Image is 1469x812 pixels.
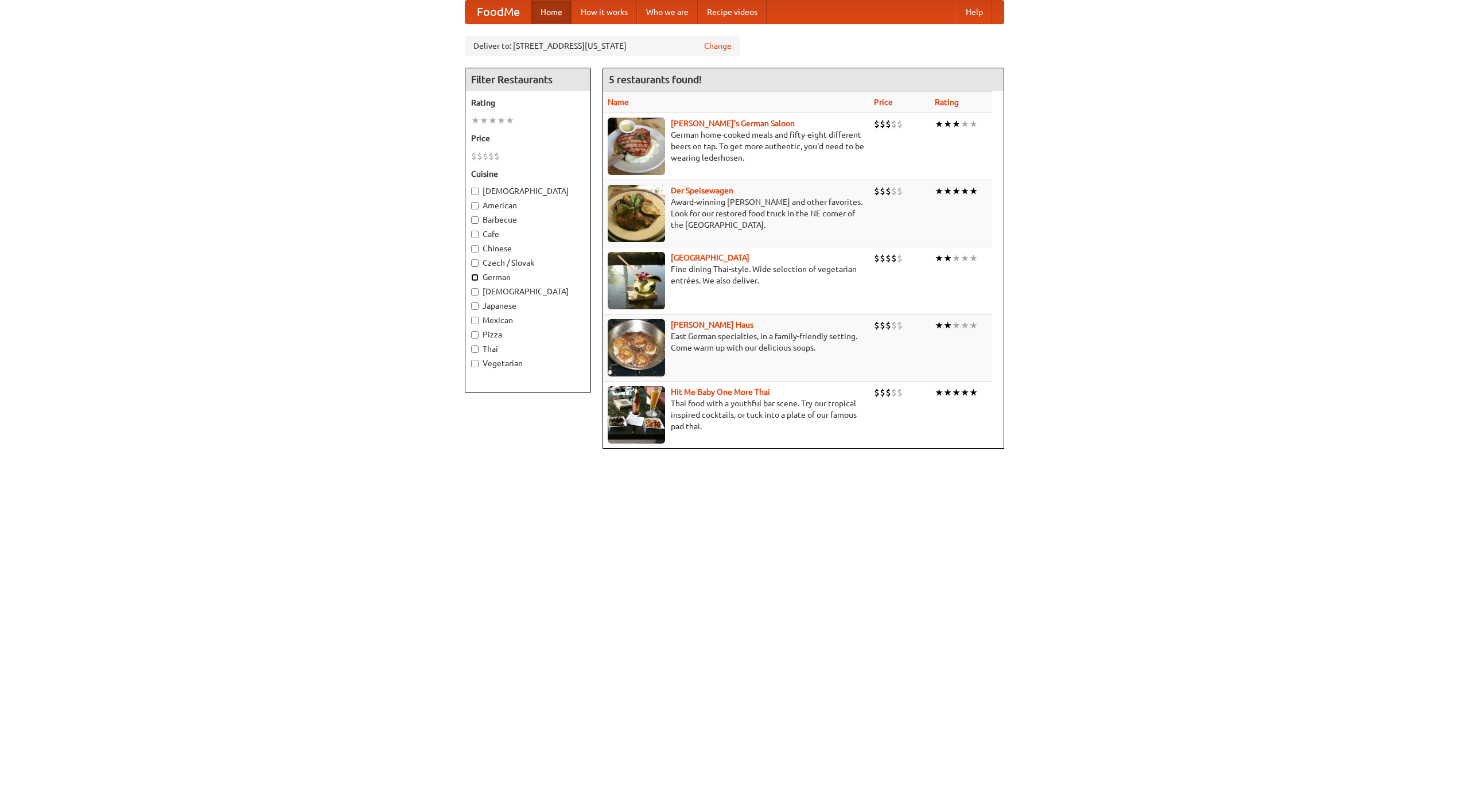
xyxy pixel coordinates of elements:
a: Who we are [637,1,698,24]
li: ★ [969,319,978,332]
li: ★ [961,386,969,399]
li: $ [874,319,880,332]
img: babythai.jpg [608,386,665,444]
h4: Filter Restaurants [465,68,590,91]
label: [DEMOGRAPHIC_DATA] [471,286,585,297]
li: ★ [961,252,969,265]
li: ★ [943,252,952,265]
li: $ [891,185,897,197]
li: ★ [943,319,952,332]
li: $ [885,386,891,399]
label: Barbecue [471,214,585,226]
p: Award-winning [PERSON_NAME] and other favorites. Look for our restored food truck in the NE corne... [608,196,865,231]
li: $ [874,185,880,197]
input: Thai [471,345,479,353]
li: ★ [943,185,952,197]
li: $ [891,386,897,399]
li: $ [885,118,891,130]
li: ★ [969,386,978,399]
li: $ [891,252,897,265]
li: $ [477,150,483,162]
label: Cafe [471,228,585,240]
input: Cafe [471,231,479,238]
li: $ [880,319,885,332]
img: speisewagen.jpg [608,185,665,242]
img: esthers.jpg [608,118,665,175]
li: $ [897,252,903,265]
label: Vegetarian [471,358,585,369]
input: German [471,274,479,281]
li: ★ [497,114,506,127]
b: [PERSON_NAME]'s German Saloon [671,119,795,128]
img: kohlhaus.jpg [608,319,665,376]
li: $ [880,185,885,197]
input: Chinese [471,245,479,252]
input: Japanese [471,302,479,310]
label: Chinese [471,243,585,254]
li: ★ [943,386,952,399]
label: Japanese [471,300,585,312]
li: ★ [471,114,480,127]
li: $ [885,185,891,197]
li: $ [880,252,885,265]
li: $ [488,150,494,162]
li: ★ [969,118,978,130]
label: German [471,271,585,283]
input: Czech / Slovak [471,259,479,267]
a: Der Speisewagen [671,186,733,195]
a: How it works [572,1,637,24]
label: Mexican [471,314,585,326]
a: [GEOGRAPHIC_DATA] [671,253,749,262]
li: $ [874,118,880,130]
a: [PERSON_NAME] Haus [671,320,753,329]
input: Vegetarian [471,360,479,367]
li: $ [897,118,903,130]
h5: Rating [471,97,585,108]
li: $ [897,319,903,332]
p: Fine dining Thai-style. Wide selection of vegetarian entrées. We also deliver. [608,263,865,286]
div: Deliver to: [STREET_ADDRESS][US_STATE] [465,36,740,56]
input: Barbecue [471,216,479,224]
h5: Price [471,133,585,144]
li: ★ [935,118,943,130]
li: $ [891,118,897,130]
p: German home-cooked meals and fifty-eight different beers on tap. To get more authentic, you'd nee... [608,129,865,164]
input: Pizza [471,331,479,339]
h5: Cuisine [471,168,585,180]
a: Hit Me Baby One More Thai [671,387,770,397]
li: $ [471,150,477,162]
li: ★ [935,252,943,265]
input: Mexican [471,317,479,324]
li: ★ [935,185,943,197]
li: ★ [952,185,961,197]
li: ★ [506,114,514,127]
li: ★ [961,185,969,197]
p: East German specialties, in a family-friendly setting. Come warm up with our delicious soups. [608,331,865,353]
li: $ [880,118,885,130]
li: $ [874,386,880,399]
li: ★ [952,118,961,130]
label: American [471,200,585,211]
li: $ [483,150,488,162]
label: [DEMOGRAPHIC_DATA] [471,185,585,197]
a: Change [704,40,732,52]
li: $ [885,319,891,332]
a: Price [874,98,893,107]
li: ★ [488,114,497,127]
li: ★ [952,386,961,399]
li: ★ [961,118,969,130]
label: Czech / Slovak [471,257,585,269]
p: Thai food with a youthful bar scene. Try our tropical inspired cocktails, or tuck into a plate of... [608,398,865,432]
li: ★ [952,319,961,332]
label: Thai [471,343,585,355]
input: [DEMOGRAPHIC_DATA] [471,288,479,296]
li: ★ [952,252,961,265]
li: ★ [943,118,952,130]
li: $ [897,185,903,197]
li: ★ [961,319,969,332]
li: $ [494,150,500,162]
